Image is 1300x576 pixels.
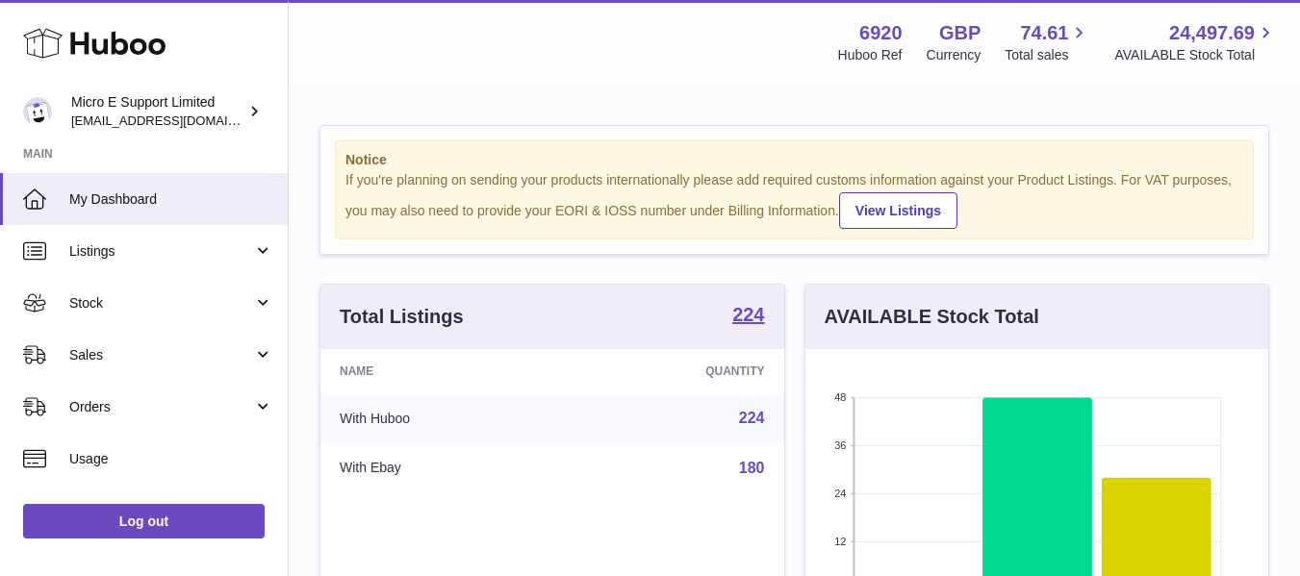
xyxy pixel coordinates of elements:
div: Micro E Support Limited [71,93,244,130]
text: 48 [834,391,846,403]
span: 24,497.69 [1169,20,1255,46]
a: 224 [739,410,765,426]
div: If you're planning on sending your products internationally please add required customs informati... [345,171,1243,229]
th: Name [320,349,565,393]
td: With Huboo [320,393,565,443]
h3: AVAILABLE Stock Total [825,304,1039,330]
text: 24 [834,488,846,499]
a: Log out [23,504,265,538]
a: 24,497.69 AVAILABLE Stock Total [1114,20,1277,64]
img: contact@micropcsupport.com [23,97,52,126]
span: Total sales [1005,46,1090,64]
span: Orders [69,398,253,416]
h3: Total Listings [340,304,464,330]
span: Usage [69,450,273,468]
td: With Ebay [320,443,565,493]
span: Sales [69,346,253,364]
span: [EMAIL_ADDRESS][DOMAIN_NAME] [71,113,283,128]
strong: 224 [732,305,764,324]
a: 224 [732,305,764,328]
strong: GBP [939,20,981,46]
text: 36 [834,439,846,451]
span: My Dashboard [69,190,273,209]
th: Quantity [565,349,784,393]
strong: Notice [345,151,1243,169]
a: 74.61 Total sales [1005,20,1090,64]
span: 74.61 [1020,20,1068,46]
div: Huboo Ref [838,46,903,64]
a: View Listings [839,192,957,229]
span: Listings [69,242,253,261]
text: 12 [834,536,846,547]
div: Currency [927,46,981,64]
strong: 6920 [859,20,903,46]
span: AVAILABLE Stock Total [1114,46,1277,64]
span: Stock [69,294,253,313]
a: 180 [739,460,765,476]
